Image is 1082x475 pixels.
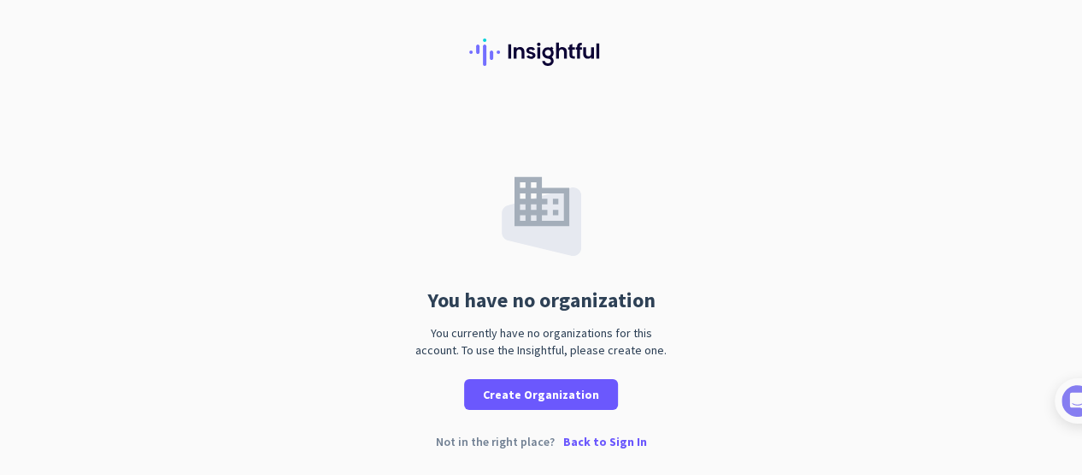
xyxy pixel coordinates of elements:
[464,379,618,410] button: Create Organization
[469,39,613,66] img: Insightful
[409,324,673,359] div: You currently have no organizations for this account. To use the Insightful, please create one.
[563,436,647,448] p: Back to Sign In
[427,290,656,311] div: You have no organization
[483,386,599,403] span: Create Organization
